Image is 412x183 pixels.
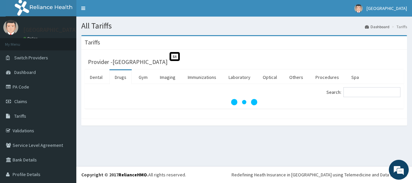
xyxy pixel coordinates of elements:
div: Redefining Heath Insurance in [GEOGRAPHIC_DATA] using Telemedicine and Data Science! [232,171,407,178]
h3: Provider - [GEOGRAPHIC_DATA] [88,59,168,65]
a: Laboratory [223,70,256,84]
img: User Image [354,4,363,13]
a: Imaging [155,70,181,84]
a: Online [23,36,39,41]
img: d_794563401_company_1708531726252_794563401 [12,33,27,50]
span: [GEOGRAPHIC_DATA] [367,5,407,11]
div: Minimize live chat window [109,3,125,19]
span: St [170,52,180,61]
strong: Copyright © 2017 . [81,172,148,178]
a: RelianceHMO [118,172,147,178]
footer: All rights reserved. [76,166,412,183]
h1: All Tariffs [81,22,407,30]
p: [GEOGRAPHIC_DATA] [23,27,78,33]
span: We're online! [38,51,92,118]
a: Spa [346,70,364,84]
span: Switch Providers [14,55,48,61]
svg: audio-loading [231,89,257,115]
a: Optical [257,70,282,84]
a: Dashboard [365,24,389,30]
li: Tariffs [390,24,407,30]
a: Others [284,70,309,84]
a: Gym [133,70,153,84]
span: Claims [14,98,27,104]
div: Chat with us now [34,37,111,46]
a: Drugs [109,70,132,84]
span: Dashboard [14,69,36,75]
h3: Tariffs [85,39,100,45]
label: Search: [326,87,400,97]
textarea: Type your message and hit 'Enter' [3,117,126,140]
a: Dental [85,70,108,84]
a: Procedures [310,70,344,84]
input: Search: [343,87,400,97]
span: Tariffs [14,113,26,119]
img: User Image [3,20,18,35]
a: Immunizations [182,70,222,84]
